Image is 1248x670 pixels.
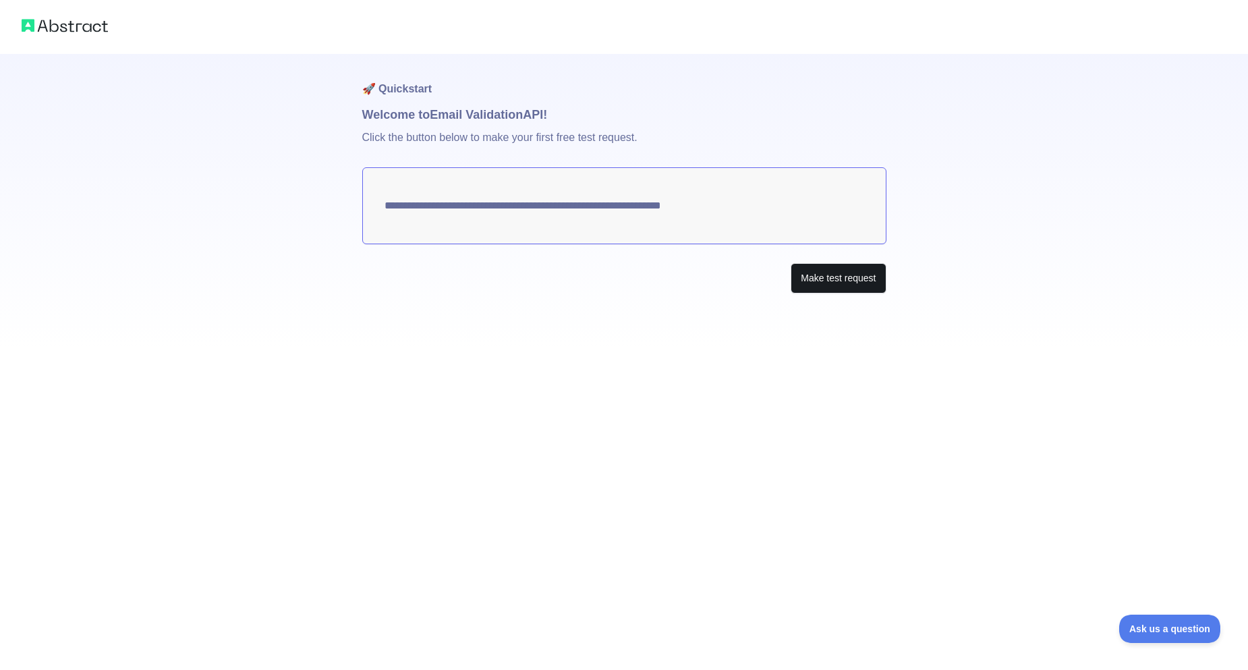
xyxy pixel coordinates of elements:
[362,54,886,105] h1: 🚀 Quickstart
[791,263,886,294] button: Make test request
[22,16,108,35] img: Abstract logo
[362,124,886,167] p: Click the button below to make your first free test request.
[362,105,886,124] h1: Welcome to Email Validation API!
[1119,615,1221,643] iframe: Toggle Customer Support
